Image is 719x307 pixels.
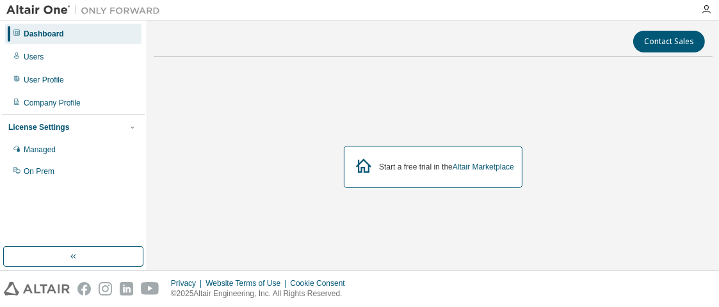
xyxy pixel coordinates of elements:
[6,4,166,17] img: Altair One
[120,282,133,295] img: linkedin.svg
[4,282,70,295] img: altair_logo.svg
[290,278,352,288] div: Cookie Consent
[24,145,56,155] div: Managed
[8,122,69,132] div: License Settings
[24,52,44,62] div: Users
[171,288,353,299] p: © 2025 Altair Engineering, Inc. All Rights Reserved.
[24,75,64,85] div: User Profile
[24,166,54,177] div: On Prem
[24,98,81,108] div: Company Profile
[379,162,514,172] div: Start a free trial in the
[171,278,206,288] div: Privacy
[24,29,64,39] div: Dashboard
[453,162,514,171] a: Altair Marketplace
[99,282,112,295] img: instagram.svg
[206,278,290,288] div: Website Terms of Use
[77,282,91,295] img: facebook.svg
[141,282,159,295] img: youtube.svg
[633,31,705,52] button: Contact Sales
